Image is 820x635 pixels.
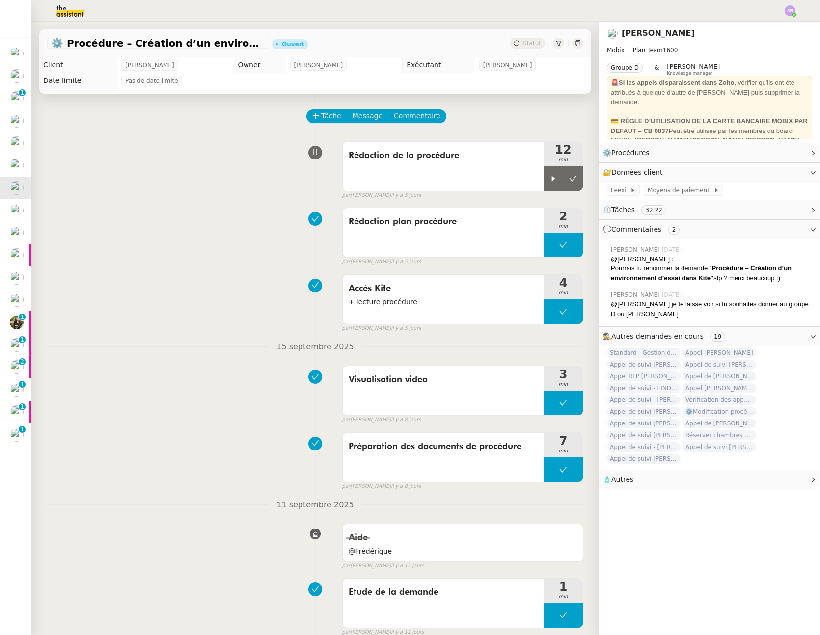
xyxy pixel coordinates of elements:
span: Appel [PERSON_NAME] OPP7264 - CERFRANCE RHÔNE & LYON - FORMATION OPCO [683,383,756,393]
strong: Procédure – Création d’un environnement d’essai dans Kite" [611,265,792,282]
div: Pourrais tu renommer la demande " [611,264,812,283]
span: il y a 8 jours [391,482,421,491]
img: users%2FcRgg4TJXLQWrBH1iwK9wYfCha1e2%2Favatar%2Fc9d2fa25-7b78-4dd4-b0f3-ccfa08be62e5 [10,338,24,352]
span: Appel de suivi [PERSON_NAME] GESTION [607,454,681,464]
span: Appel de suivi - [PERSON_NAME] [607,442,681,452]
img: users%2FrssbVgR8pSYriYNmUDKzQX9syo02%2Favatar%2Fb215b948-7ecd-4adc-935c-e0e4aeaee93e [10,69,24,83]
span: min [544,222,583,231]
span: Accès Kite [349,281,538,296]
span: 15 septembre 2025 [269,341,362,354]
strong: [PERSON_NAME] [635,136,688,144]
span: 7 [544,435,583,447]
span: par [342,562,351,570]
nz-badge-sup: 1 [19,403,26,410]
small: [PERSON_NAME] [342,416,421,424]
p: 1 [20,336,24,345]
span: Appel de suivi [PERSON_NAME] - IZI SAFETY [607,430,681,440]
img: users%2FRcIDm4Xn1TPHYwgLThSv8RQYtaM2%2Favatar%2F95761f7a-40c3-4bb5-878d-fe785e6f95b2 [10,91,24,105]
span: Rédaction de la procédure [349,148,538,163]
span: [PERSON_NAME] [294,60,343,70]
nz-tag: 19 [710,332,725,342]
p: 1 [20,314,24,322]
img: users%2FhitvUqURzfdVsA8TDJwjiRfjLnH2%2Favatar%2Flogo-thermisure.png [10,271,24,285]
img: users%2FYQzvtHxFwHfgul3vMZmAPOQmiRm1%2Favatar%2Fbenjamin-delahaye_m.png [10,204,24,217]
small: [PERSON_NAME] [342,191,421,200]
img: users%2FC9SBsJ0duuaSgpQFj5LgoEX8n0o2%2Favatar%2Fec9d51b8-9413-4189-adfb-7be4d8c96a3c [10,114,24,128]
div: @[PERSON_NAME] je te laisse voir si tu souhaites donner au groupe D ou [PERSON_NAME] [611,299,812,318]
span: Appel de suivi [PERSON_NAME] - SOLAR PARTNERS [683,360,756,370]
span: Appel [PERSON_NAME] [683,348,756,358]
span: par [342,482,351,491]
div: , vérifier qu'ils ont été attribués à quelque d'autre de [PERSON_NAME] puis supprimer la demande. [611,78,808,107]
img: users%2FC9SBsJ0duuaSgpQFj5LgoEX8n0o2%2Favatar%2Fec9d51b8-9413-4189-adfb-7be4d8c96a3c [10,360,24,374]
span: Appel de suivi - FINDWAYS - Ibtissem Cherifi [607,383,681,393]
span: Autres [611,476,633,483]
span: ⏲️ [603,206,675,213]
strong: [PERSON_NAME] [746,136,799,144]
div: 💬Commentaires 2 [599,220,820,239]
img: users%2FW4OQjB9BRtYK2an7yusO0WsYLsD3%2Favatar%2F28027066-518b-424c-8476-65f2e549ac29 [10,181,24,195]
span: min [544,380,583,389]
strong: 💳 RÈGLE D’UTILISATION DE LA CARTE BANCAIRE MOBIX PAR DEFAUT – CB 0837 [611,117,808,134]
span: [DATE] [662,245,684,254]
td: Date limite [39,73,117,89]
span: Appel de suivi [PERSON_NAME] - CYBERSERENO [607,360,681,370]
span: 🕵️ [603,332,729,340]
span: 🔐 [603,167,667,178]
span: @Frédérique [349,546,577,557]
img: 59e8fd3f-8fb3-40bf-a0b4-07a768509d6a [10,316,24,329]
button: Tâche [306,109,347,123]
img: users%2FW4OQjB9BRtYK2an7yusO0WsYLsD3%2Favatar%2F28027066-518b-424c-8476-65f2e549ac29 [10,428,24,442]
span: Mobix [607,47,625,53]
app-user-label: Knowledge manager [667,63,720,76]
span: Standard - Gestion des appels entrants - [DATE] [607,348,681,358]
span: min [544,156,583,164]
span: 💬 [603,225,683,233]
span: par [342,191,351,200]
nz-badge-sup: 1 [19,314,26,320]
span: stp ? merci beaucoup :) [713,274,780,282]
span: 3 [544,369,583,380]
img: svg [785,5,795,16]
span: Leexi [611,185,630,195]
nz-badge-sup: 2 [19,358,26,365]
span: par [342,416,351,424]
span: par [342,324,351,333]
p: 1 [20,381,24,390]
span: 2 [544,211,583,222]
span: Réserver chambres et parking à Résidence Aixoise [683,430,756,440]
span: + lecture procédure [349,296,538,308]
img: users%2FoFdbodQ3TgNoWt9kP3GXAs5oaCq1%2Favatar%2Fprofile-pic.png [10,159,24,172]
span: min [544,447,583,455]
span: Données client [611,168,663,176]
nz-badge-sup: 1 [19,89,26,96]
span: il y a 5 jours [391,191,421,200]
span: 12 [544,144,583,156]
span: Visualisation video [349,372,538,387]
button: Message [347,109,388,123]
span: [PERSON_NAME] [611,245,662,254]
span: Rédaction plan procédure [349,214,538,229]
span: Procédures [611,149,650,157]
nz-badge-sup: 1 [19,381,26,388]
td: Owner [234,57,286,73]
span: Commentaires [611,225,661,233]
span: Etude de la demande [349,585,538,600]
small: [PERSON_NAME] [342,324,421,333]
div: Peut être utilisée par les membres du board MOBIX : , , , ou par les éventuels délégués des perso... [611,116,808,164]
span: [PERSON_NAME] [611,291,662,299]
button: Commentaire [388,109,446,123]
img: users%2FW4OQjB9BRtYK2an7yusO0WsYLsD3%2Favatar%2F28027066-518b-424c-8476-65f2e549ac29 [607,28,618,39]
span: Préparation des documents de procédure [349,439,538,454]
div: 🕵️Autres demandes en cours 19 [599,327,820,346]
span: Pas de date limite [125,76,178,86]
span: Appel de suivi - [PERSON_NAME] - TDX [607,395,681,405]
span: Autres demandes en cours [611,332,704,340]
span: 1600 [663,47,678,53]
span: Tâche [321,110,341,122]
img: users%2F6gb6idyi0tfvKNN6zQQM24j9Qto2%2Favatar%2F4d99454d-80b1-4afc-9875-96eb8ae1710f [10,248,24,262]
span: Knowledge manager [667,71,712,76]
div: @[PERSON_NAME] : [611,254,812,264]
td: Exécutant [403,57,475,73]
span: [PERSON_NAME] [667,63,720,70]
